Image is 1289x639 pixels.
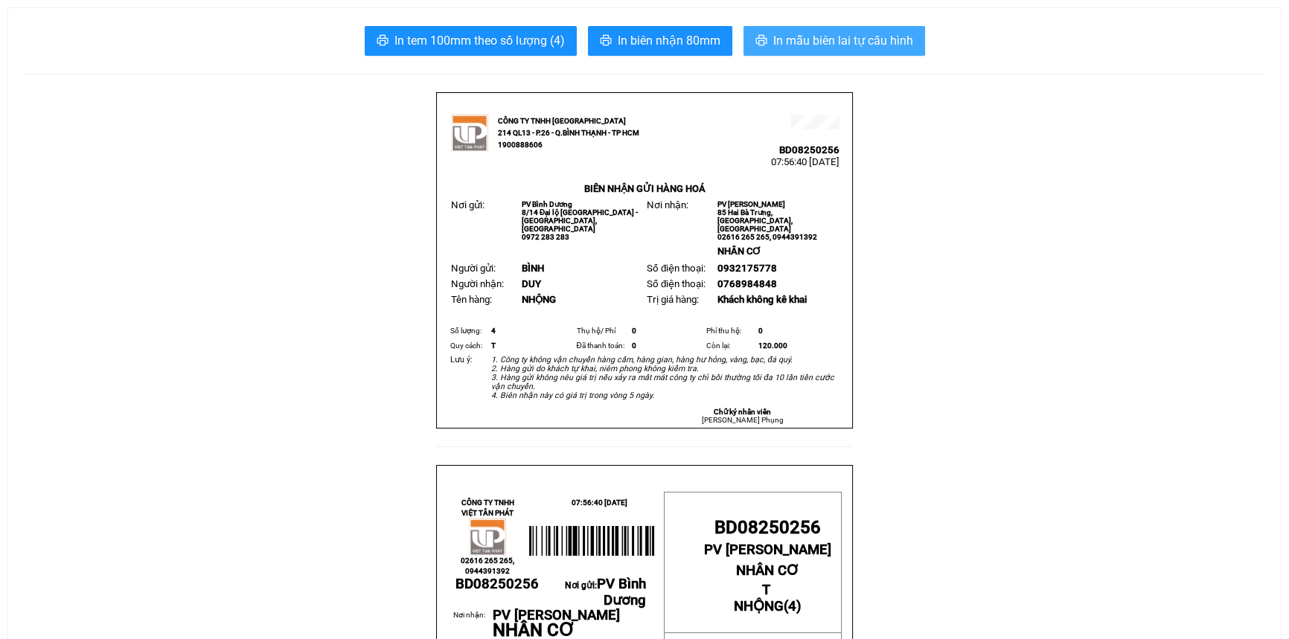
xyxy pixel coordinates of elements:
span: 0 [632,327,636,335]
span: BD08250256 [455,576,539,592]
span: 07:56:40 [DATE] [572,498,627,507]
strong: Chữ ký nhân viên [714,408,771,416]
span: NHỘNG [522,294,556,305]
span: PV Bình Dương [597,576,646,609]
span: 4 [788,598,796,614]
span: In biên nhận 80mm [618,31,720,50]
span: 8/14 Đại lộ [GEOGRAPHIC_DATA] - [GEOGRAPHIC_DATA], [GEOGRAPHIC_DATA] [522,208,638,233]
strong: CÔNG TY TNHH [GEOGRAPHIC_DATA] 214 QL13 - P.26 - Q.BÌNH THẠNH - TP HCM 1900888606 [498,117,639,149]
span: NHÂN CƠ [736,562,799,579]
span: NHÂN CƠ [717,245,761,257]
strong: ( ) [734,582,802,614]
span: In tem 100mm theo số lượng (4) [394,31,565,50]
span: Khách không kê khai [717,294,807,305]
td: Phí thu hộ: [704,324,756,338]
span: [PERSON_NAME] Phụng [702,416,784,424]
span: T [491,341,496,350]
span: Tên hàng: [451,294,492,305]
span: PV [PERSON_NAME] [704,542,831,558]
span: T [762,582,770,598]
strong: CÔNG TY TNHH VIỆT TÂN PHÁT [461,498,514,517]
span: Nơi gửi: [565,580,646,607]
td: Thụ hộ/ Phí [575,324,630,338]
span: printer [755,34,767,48]
span: PV Bình Dương [522,200,572,208]
img: logo [451,115,488,152]
img: logo [469,518,506,556]
span: BD08250256 [779,144,839,155]
button: printerIn tem 100mm theo số lượng (4) [365,26,577,56]
td: Đã thanh toán: [575,338,630,353]
span: 02616 265 265, 0944391392 [717,233,817,241]
span: Người gửi: [451,263,496,274]
span: BÌNH [522,263,544,274]
span: 0 [758,327,762,335]
span: Số điện thoại: [647,278,706,289]
td: Còn lại: [704,338,756,353]
span: 4 [491,327,496,335]
span: 02616 265 265, 0944391392 [461,556,514,575]
span: Lưu ý: [450,355,473,365]
span: 120.000 [758,341,787,350]
span: Trị giá hàng: [647,294,699,305]
strong: BIÊN NHẬN GỬI HÀNG HOÁ [583,183,705,194]
td: Nơi nhận: [453,609,492,639]
span: 85 Hai Bà Trưng, [GEOGRAPHIC_DATA], [GEOGRAPHIC_DATA] [717,208,793,233]
td: Quy cách: [448,338,489,353]
span: Người nhận: [451,278,504,289]
span: Số điện thoại: [647,263,706,274]
td: Số lượng: [448,324,489,338]
button: printerIn mẫu biên lai tự cấu hình [743,26,925,56]
span: NHỘNG [734,598,784,614]
span: 0932175778 [717,263,777,274]
span: BD08250256 [714,517,821,538]
em: 1. Công ty không vận chuyển hàng cấm, hàng gian, hàng hư hỏng, vàng, bạc, đá quý. 2. Hàng gửi do ... [491,355,834,400]
span: printer [600,34,612,48]
span: printer [377,34,388,48]
span: 0972 283 283 [522,233,569,241]
span: Nơi gửi: [451,199,484,211]
span: Nơi nhận: [647,199,688,211]
span: DUY [522,278,541,289]
span: 0768984848 [717,278,777,289]
span: In mẫu biên lai tự cấu hình [773,31,913,50]
span: 07:56:40 [DATE] [771,156,839,167]
button: printerIn biên nhận 80mm [588,26,732,56]
span: PV [PERSON_NAME] [493,607,620,623]
span: PV [PERSON_NAME] [717,200,785,208]
span: 0 [632,341,636,350]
